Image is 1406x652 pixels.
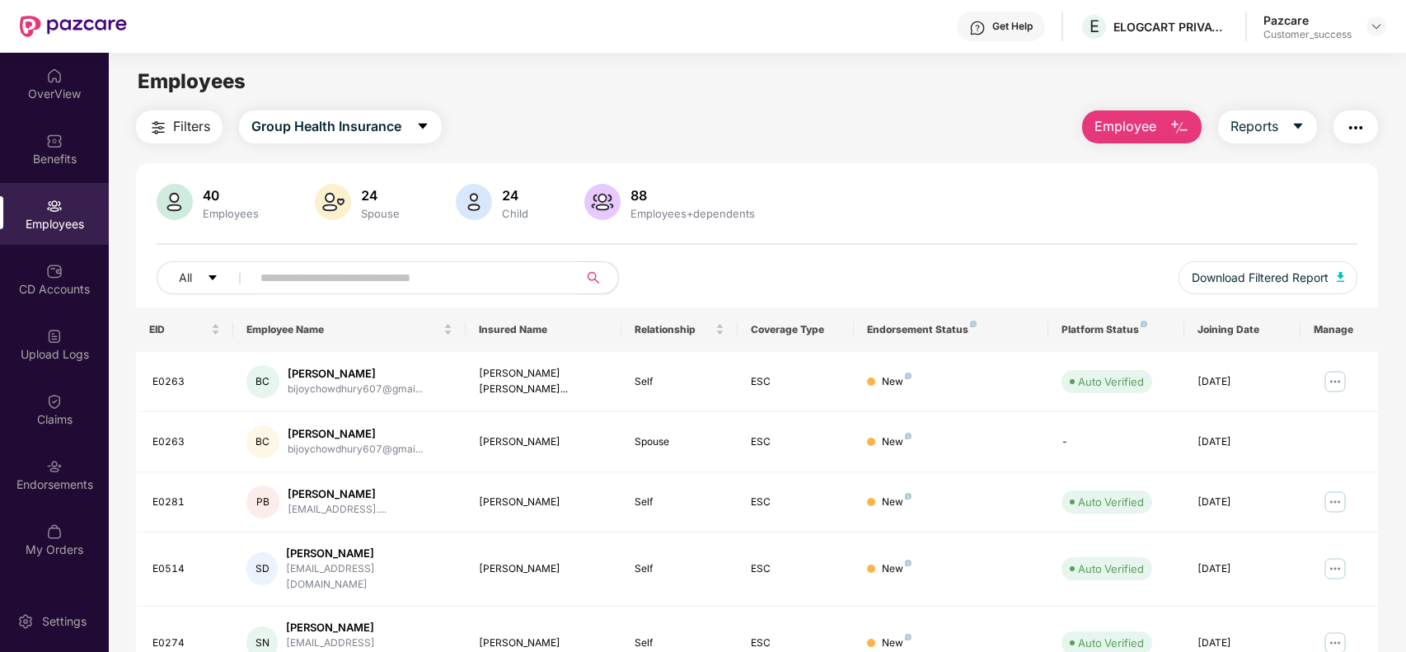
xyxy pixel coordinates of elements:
[1322,556,1348,582] img: manageButton
[46,393,63,410] img: svg+xml;base64,PHN2ZyBpZD0iQ2xhaW0iIHhtbG5zPSJodHRwOi8vd3d3LnczLm9yZy8yMDAwL3N2ZyIgd2lkdGg9IjIwIi...
[969,20,986,36] img: svg+xml;base64,PHN2ZyBpZD0iSGVscC0zMngzMiIgeG1sbnM9Imh0dHA6Ly93d3cudzMub3JnLzIwMDAvc3ZnIiB3aWR0aD...
[456,184,492,220] img: svg+xml;base64,PHN2ZyB4bWxucz0iaHR0cDovL3d3dy53My5vcmcvMjAwMC9zdmciIHhtbG5zOnhsaW5rPSJodHRwOi8vd3...
[199,187,262,204] div: 40
[315,184,351,220] img: svg+xml;base64,PHN2ZyB4bWxucz0iaHR0cDovL3d3dy53My5vcmcvMjAwMC9zdmciIHhtbG5zOnhsaW5rPSJodHRwOi8vd3...
[479,495,607,510] div: [PERSON_NAME]
[46,523,63,540] img: svg+xml;base64,PHN2ZyBpZD0iTXlfT3JkZXJzIiBkYXRhLW5hbWU9Ik15IE9yZGVycyIgeG1sbnM9Imh0dHA6Ly93d3cudz...
[1078,494,1144,510] div: Auto Verified
[992,20,1033,33] div: Get Help
[358,207,403,220] div: Spouse
[233,307,466,352] th: Employee Name
[1370,20,1383,33] img: svg+xml;base64,PHN2ZyBpZD0iRHJvcGRvd24tMzJ4MzIiIHhtbG5zPSJodHRwOi8vd3d3LnczLm9yZy8yMDAwL3N2ZyIgd2...
[905,373,912,379] img: svg+xml;base64,PHN2ZyB4bWxucz0iaHR0cDovL3d3dy53My5vcmcvMjAwMC9zdmciIHdpZHRoPSI4IiBoZWlnaHQ9IjgiIH...
[905,560,912,566] img: svg+xml;base64,PHN2ZyB4bWxucz0iaHR0cDovL3d3dy53My5vcmcvMjAwMC9zdmciIHdpZHRoPSI4IiBoZWlnaHQ9IjgiIH...
[288,366,423,382] div: [PERSON_NAME]
[1094,116,1156,137] span: Employee
[239,110,442,143] button: Group Health Insurancecaret-down
[584,184,621,220] img: svg+xml;base64,PHN2ZyB4bWxucz0iaHR0cDovL3d3dy53My5vcmcvMjAwMC9zdmciIHhtbG5zOnhsaW5rPSJodHRwOi8vd3...
[1179,261,1358,294] button: Download Filtered Report
[207,272,218,285] span: caret-down
[751,561,841,577] div: ESC
[288,442,423,457] div: bijoychowdhury607@gmai...
[251,116,401,137] span: Group Health Insurance
[499,207,532,220] div: Child
[1078,561,1144,577] div: Auto Verified
[148,118,168,138] img: svg+xml;base64,PHN2ZyB4bWxucz0iaHR0cDovL3d3dy53My5vcmcvMjAwMC9zdmciIHdpZHRoPSIyNCIgaGVpZ2h0PSIyNC...
[882,636,912,651] div: New
[635,434,724,450] div: Spouse
[627,207,758,220] div: Employees+dependents
[882,495,912,510] div: New
[152,561,220,577] div: E0514
[751,495,841,510] div: ESC
[1090,16,1099,36] span: E
[1192,269,1329,287] span: Download Filtered Report
[466,307,621,352] th: Insured Name
[152,434,220,450] div: E0263
[246,323,441,336] span: Employee Name
[246,485,279,518] div: PB
[136,110,223,143] button: Filters
[905,433,912,439] img: svg+xml;base64,PHN2ZyB4bWxucz0iaHR0cDovL3d3dy53My5vcmcvMjAwMC9zdmciIHdpZHRoPSI4IiBoZWlnaHQ9IjgiIH...
[46,198,63,214] img: svg+xml;base64,PHN2ZyBpZD0iRW1wbG95ZWVzIiB4bWxucz0iaHR0cDovL3d3dy53My5vcmcvMjAwMC9zdmciIHdpZHRoPS...
[578,271,610,284] span: search
[1169,118,1189,138] img: svg+xml;base64,PHN2ZyB4bWxucz0iaHR0cDovL3d3dy53My5vcmcvMjAwMC9zdmciIHhtbG5zOnhsaW5rPSJodHRwOi8vd3...
[286,561,452,593] div: [EMAIL_ADDRESS][DOMAIN_NAME]
[288,486,387,502] div: [PERSON_NAME]
[416,120,429,134] span: caret-down
[246,552,279,585] div: SD
[288,502,387,518] div: [EMAIL_ADDRESS]....
[635,561,724,577] div: Self
[1301,307,1378,352] th: Manage
[1197,636,1287,651] div: [DATE]
[246,425,279,458] div: BC
[751,374,841,390] div: ESC
[905,493,912,500] img: svg+xml;base64,PHN2ZyB4bWxucz0iaHR0cDovL3d3dy53My5vcmcvMjAwMC9zdmciIHdpZHRoPSI4IiBoZWlnaHQ9IjgiIH...
[1337,272,1345,282] img: svg+xml;base64,PHN2ZyB4bWxucz0iaHR0cDovL3d3dy53My5vcmcvMjAwMC9zdmciIHhtbG5zOnhsaW5rPSJodHRwOi8vd3...
[1082,110,1202,143] button: Employee
[635,374,724,390] div: Self
[358,187,403,204] div: 24
[17,613,34,630] img: svg+xml;base64,PHN2ZyBpZD0iU2V0dGluZy0yMHgyMCIgeG1sbnM9Imh0dHA6Ly93d3cudzMub3JnLzIwMDAvc3ZnIiB3aW...
[46,263,63,279] img: svg+xml;base64,PHN2ZyBpZD0iQ0RfQWNjb3VudHMiIGRhdGEtbmFtZT0iQ0QgQWNjb3VudHMiIHhtbG5zPSJodHRwOi8vd3...
[286,546,452,561] div: [PERSON_NAME]
[138,69,246,93] span: Employees
[1141,321,1147,327] img: svg+xml;base64,PHN2ZyB4bWxucz0iaHR0cDovL3d3dy53My5vcmcvMjAwMC9zdmciIHdpZHRoPSI4IiBoZWlnaHQ9IjgiIH...
[867,323,1035,336] div: Endorsement Status
[479,636,607,651] div: [PERSON_NAME]
[288,426,423,442] div: [PERSON_NAME]
[1078,373,1144,390] div: Auto Verified
[1218,110,1317,143] button: Reportscaret-down
[479,366,607,397] div: [PERSON_NAME] [PERSON_NAME]...
[1197,495,1287,510] div: [DATE]
[46,68,63,84] img: svg+xml;base64,PHN2ZyBpZD0iSG9tZSIgeG1sbnM9Imh0dHA6Ly93d3cudzMub3JnLzIwMDAvc3ZnIiB3aWR0aD0iMjAiIG...
[479,561,607,577] div: [PERSON_NAME]
[46,458,63,475] img: svg+xml;base64,PHN2ZyBpZD0iRW5kb3JzZW1lbnRzIiB4bWxucz0iaHR0cDovL3d3dy53My5vcmcvMjAwMC9zdmciIHdpZH...
[578,261,619,294] button: search
[1048,412,1184,472] td: -
[157,184,193,220] img: svg+xml;base64,PHN2ZyB4bWxucz0iaHR0cDovL3d3dy53My5vcmcvMjAwMC9zdmciIHhtbG5zOnhsaW5rPSJodHRwOi8vd3...
[288,382,423,397] div: bijoychowdhury607@gmai...
[751,636,841,651] div: ESC
[199,207,262,220] div: Employees
[173,116,210,137] span: Filters
[1197,561,1287,577] div: [DATE]
[136,307,233,352] th: EID
[286,620,452,636] div: [PERSON_NAME]
[1263,12,1352,28] div: Pazcare
[1113,19,1229,35] div: ELOGCART PRIVATE LIMITED
[46,328,63,345] img: svg+xml;base64,PHN2ZyBpZD0iVXBsb2FkX0xvZ3MiIGRhdGEtbmFtZT0iVXBsb2FkIExvZ3MiIHhtbG5zPSJodHRwOi8vd3...
[20,16,127,37] img: New Pazcare Logo
[635,636,724,651] div: Self
[1184,307,1301,352] th: Joining Date
[738,307,854,352] th: Coverage Type
[882,374,912,390] div: New
[479,434,607,450] div: [PERSON_NAME]
[157,261,257,294] button: Allcaret-down
[179,269,192,287] span: All
[152,374,220,390] div: E0263
[751,434,841,450] div: ESC
[499,187,532,204] div: 24
[1197,434,1287,450] div: [DATE]
[1230,116,1278,137] span: Reports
